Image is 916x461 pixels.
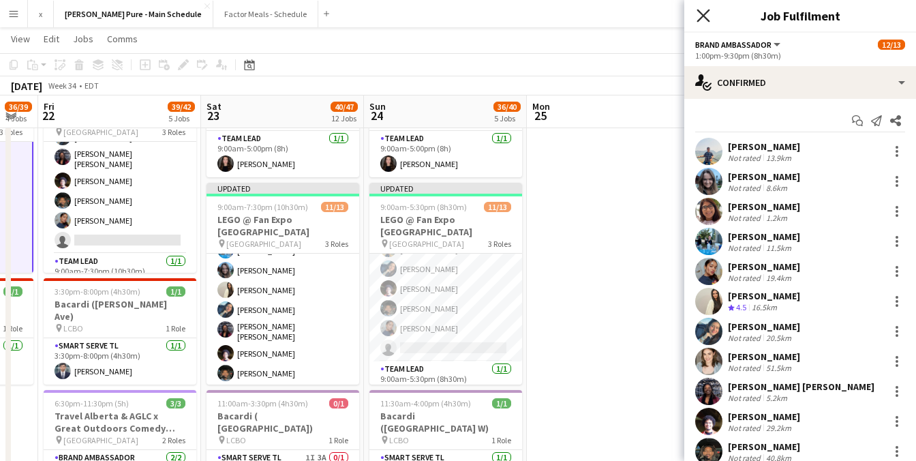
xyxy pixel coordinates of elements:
h3: Bacardi ([GEOGRAPHIC_DATA] W) [369,410,522,434]
span: 36/39 [5,102,32,112]
div: 8.6km [763,183,790,193]
a: Jobs [67,30,99,48]
span: 12/13 [878,40,905,50]
div: 5 Jobs [168,113,194,123]
span: 6:30pm-11:30pm (5h) [55,398,129,408]
div: Not rated [728,273,763,283]
span: LCBO [226,435,246,445]
span: 4.5 [736,302,746,312]
span: 25 [530,108,550,123]
app-card-role: Team Lead1/19:00am-7:30pm (10h30m) [44,254,196,300]
div: 13.9km [763,153,794,163]
span: 3 Roles [325,239,348,249]
div: 29.2km [763,423,794,433]
span: 11/13 [321,202,348,212]
div: [DATE] [11,79,42,93]
div: [PERSON_NAME] [728,230,800,243]
button: Factor Meals - Schedule [213,1,318,27]
div: Not rated [728,243,763,253]
span: 3 Roles [488,239,511,249]
span: Edit [44,33,59,45]
span: 39/42 [168,102,195,112]
span: 3/3 [166,398,185,408]
div: Not rated [728,183,763,193]
app-card-role: Brand Ambassador8A10/119:00am-7:30pm (10h30m)[PERSON_NAME][PERSON_NAME][PERSON_NAME][PERSON_NAME]... [207,178,359,426]
span: Comms [107,33,138,45]
div: Not rated [728,213,763,223]
div: [PERSON_NAME] [728,441,800,453]
span: LCBO [389,435,409,445]
span: 1 Role [166,323,185,333]
button: Brand Ambassador [695,40,782,50]
span: [GEOGRAPHIC_DATA] [389,239,464,249]
div: [PERSON_NAME] [728,200,800,213]
span: 11:00am-3:30pm (4h30m) [217,398,308,408]
span: 1/1 [166,286,185,297]
div: 51.5km [763,363,794,373]
span: 2 Roles [162,435,185,445]
span: 36/40 [493,102,521,112]
div: 5 Jobs [494,113,520,123]
div: Not rated [728,363,763,373]
div: 4 Jobs [5,113,31,123]
span: 11:30am-4:00pm (4h30m) [380,398,471,408]
span: 9:00am-5:30pm (8h30m) [380,202,467,212]
div: 1:00pm-9:30pm (8h30m) [695,50,905,61]
div: 20.5km [763,333,794,343]
span: LCBO [63,323,83,333]
span: 3 Roles [162,127,185,137]
span: 0/1 [329,398,348,408]
div: 11.5km [763,243,794,253]
div: EDT [85,80,99,91]
h3: Bacardi ( [GEOGRAPHIC_DATA]) [207,410,359,434]
app-job-card: Updated9:00am-5:30pm (8h30m)11/13LEGO @ Fan Expo [GEOGRAPHIC_DATA] [GEOGRAPHIC_DATA]3 Roles[PERSO... [369,183,522,385]
app-job-card: Updated9:00am-7:30pm (10h30m)11/13LEGO @ Fan Expo [GEOGRAPHIC_DATA] [GEOGRAPHIC_DATA]3 RolesBrand... [207,183,359,385]
h3: LEGO @ Fan Expo [GEOGRAPHIC_DATA] [207,213,359,238]
span: View [11,33,30,45]
div: 16.5km [749,302,780,314]
span: [GEOGRAPHIC_DATA] [63,435,138,445]
span: 1 Role [491,435,511,445]
app-card-role: Smart Serve TL1/13:30pm-8:00pm (4h30m)[PERSON_NAME] [44,338,196,385]
button: [PERSON_NAME] Pure - Main Schedule [54,1,213,27]
div: 19.4km [763,273,794,283]
span: Fri [44,100,55,113]
div: [PERSON_NAME] [728,351,800,363]
span: Sat [207,100,222,113]
span: Mon [532,100,550,113]
span: 9:00am-7:30pm (10h30m) [217,202,308,212]
div: Updated [207,183,359,194]
a: View [5,30,35,48]
div: Not rated [728,333,763,343]
button: x [28,1,54,27]
span: Sun [369,100,386,113]
div: [PERSON_NAME] [728,261,800,273]
app-card-role: Team Lead1/19:00am-5:00pm (8h)[PERSON_NAME] [207,131,359,177]
span: 1/1 [3,286,22,297]
div: [PERSON_NAME] [728,290,800,302]
span: 3:30pm-8:00pm (4h30m) [55,286,140,297]
span: 40/47 [331,102,358,112]
app-job-card: Updated9:00am-7:30pm (10h30m)11/13LEGO @ Fan Expo [GEOGRAPHIC_DATA] [GEOGRAPHIC_DATA]3 Roles[PERS... [44,71,196,273]
span: Jobs [73,33,93,45]
span: 23 [204,108,222,123]
h3: LEGO @ Fan Expo [GEOGRAPHIC_DATA] [369,213,522,238]
span: [GEOGRAPHIC_DATA] [226,239,301,249]
app-job-card: 3:30pm-8:00pm (4h30m)1/1Bacardi ([PERSON_NAME] Ave) LCBO1 RoleSmart Serve TL1/13:30pm-8:00pm (4h3... [44,278,196,385]
span: 11/13 [484,202,511,212]
div: [PERSON_NAME] [PERSON_NAME] [728,381,874,393]
a: Comms [102,30,143,48]
div: 12 Jobs [331,113,357,123]
div: [PERSON_NAME] [728,411,800,423]
div: Not rated [728,393,763,403]
h3: Travel Alberta & AGLC x Great Outdoors Comedy Festival [GEOGRAPHIC_DATA] [44,410,196,434]
span: 22 [42,108,55,123]
app-card-role: Team Lead1/19:00am-5:30pm (8h30m) [369,361,522,408]
div: Confirmed [684,66,916,99]
h3: Bacardi ([PERSON_NAME] Ave) [44,298,196,323]
span: 1 Role [3,323,22,333]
